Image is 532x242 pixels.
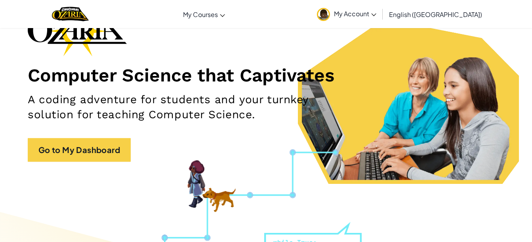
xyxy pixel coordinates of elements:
a: Ozaria by CodeCombat logo [52,6,89,22]
a: Go to My Dashboard [28,138,131,162]
span: My Account [334,9,376,18]
h2: A coding adventure for students and your turnkey solution for teaching Computer Science. [28,92,347,122]
a: My Courses [179,4,229,25]
img: Ozaria branding logo [28,6,127,56]
h1: Computer Science that Captivates [28,64,504,86]
img: Home [52,6,89,22]
img: avatar [317,8,330,21]
a: English ([GEOGRAPHIC_DATA]) [385,4,486,25]
a: My Account [313,2,380,26]
span: English ([GEOGRAPHIC_DATA]) [389,10,482,19]
span: My Courses [183,10,218,19]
